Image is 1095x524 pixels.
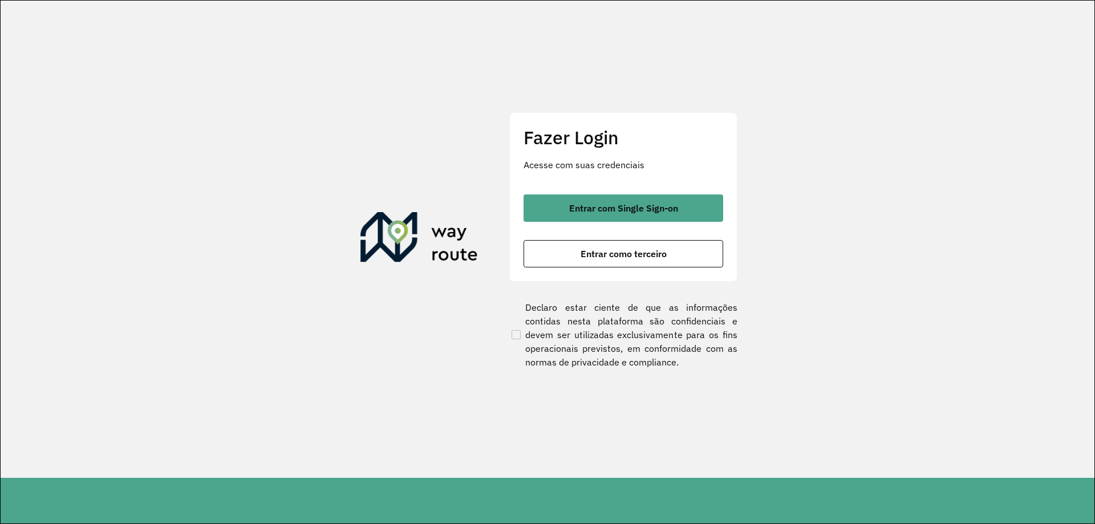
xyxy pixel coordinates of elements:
img: Roteirizador AmbevTech [360,212,478,267]
span: Entrar como terceiro [581,249,667,258]
button: button [524,240,723,267]
h2: Fazer Login [524,127,723,148]
label: Declaro estar ciente de que as informações contidas nesta plataforma são confidenciais e devem se... [509,300,737,369]
span: Entrar com Single Sign-on [569,204,678,213]
button: button [524,194,723,222]
p: Acesse com suas credenciais [524,158,723,172]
